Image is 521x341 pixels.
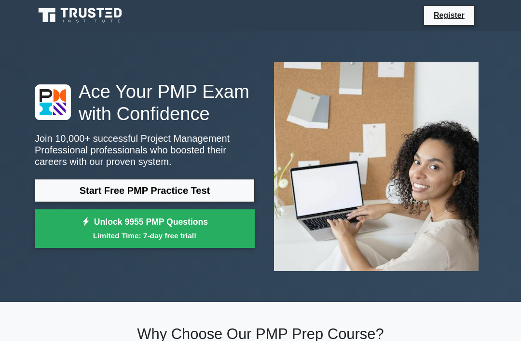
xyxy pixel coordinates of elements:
p: Join 10,000+ successful Project Management Professional professionals who boosted their careers w... [35,133,255,167]
small: Limited Time: 7-day free trial! [47,230,243,241]
h1: Ace Your PMP Exam with Confidence [35,81,255,125]
a: Unlock 9955 PMP QuestionsLimited Time: 7-day free trial! [35,209,255,248]
a: Start Free PMP Practice Test [35,179,255,202]
a: Register [428,9,470,21]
